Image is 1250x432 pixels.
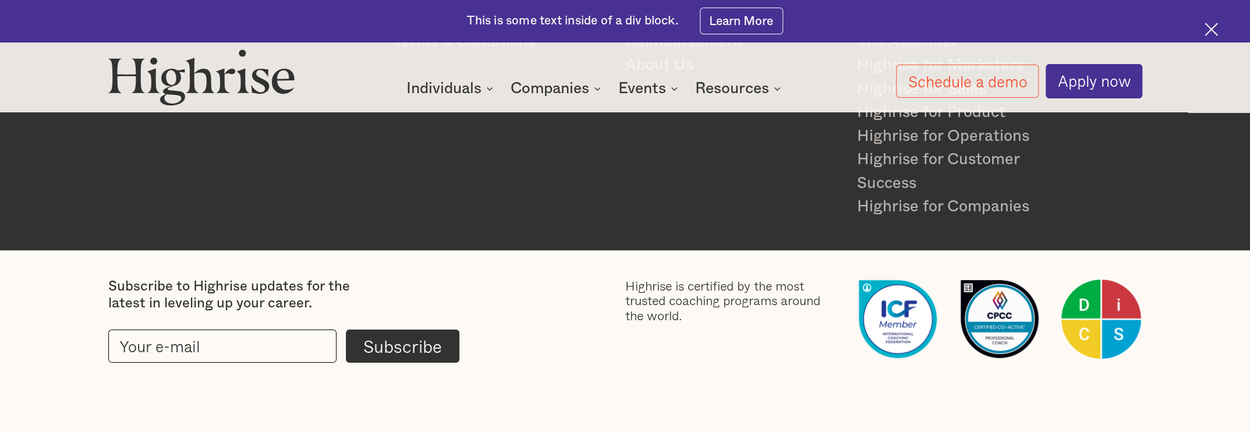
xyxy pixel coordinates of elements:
[857,125,1070,148] a: Highrise for Operations
[108,330,459,363] form: current-footer-subscribe-form
[695,82,784,95] div: Resources
[108,49,295,105] img: Highrise logo
[618,82,666,95] div: Events
[695,82,769,95] div: Resources
[625,278,838,323] div: Highrise is certified by the most trusted coaching programs around the world.
[1205,23,1218,36] img: Cross icon
[108,278,388,312] div: Subscribe to Highrise updates for the latest in leveling up your career.
[896,65,1039,98] a: Schedule a demo
[346,330,459,363] input: Subscribe
[406,82,481,95] div: Individuals
[857,195,1070,219] a: Highrise for Companies
[618,82,681,95] div: Events
[857,148,1070,195] a: Highrise for Customer Success
[406,82,497,95] div: Individuals
[1046,64,1142,98] a: Apply now
[857,101,1070,125] a: Highrise for Product
[467,13,678,30] div: This is some text inside of a div block.
[511,82,589,95] div: Companies
[700,8,783,34] a: Learn More
[511,82,604,95] div: Companies
[108,330,337,363] input: Your e-mail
